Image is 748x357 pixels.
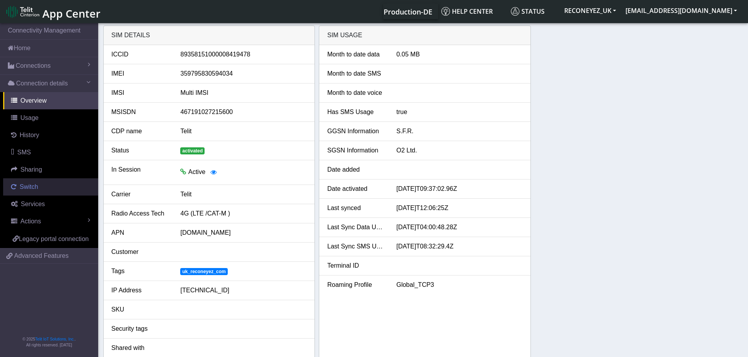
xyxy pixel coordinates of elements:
a: Overview [3,92,98,109]
span: Help center [441,7,493,16]
div: 359795830594034 [174,69,313,78]
div: Month to date voice [321,88,390,98]
div: 4G (LTE /CAT-M ) [174,209,313,218]
span: Actions [20,218,41,225]
a: History [3,127,98,144]
div: ICCID [106,50,175,59]
span: Production-DE [384,7,432,16]
div: Status [106,146,175,155]
span: Advanced Features [14,251,69,261]
div: APN [106,228,175,237]
div: Last Sync SMS Usage [321,242,390,251]
div: Multi IMSI [174,88,313,98]
a: Switch [3,178,98,196]
span: Connections [16,61,51,71]
div: Tags [106,266,175,276]
span: Active [188,169,205,175]
div: MSISDN [106,107,175,117]
div: Last synced [321,203,390,213]
a: Sharing [3,161,98,178]
div: Terminal ID [321,261,390,270]
img: logo-telit-cinterion-gw-new.png [6,5,39,18]
a: Your current platform instance [383,4,432,19]
div: Roaming Profile [321,280,390,290]
div: SIM details [104,26,315,45]
span: Legacy portal connection [19,236,89,242]
span: App Center [42,6,101,21]
div: SGSN Information [321,146,390,155]
div: Month to date SMS [321,69,390,78]
div: Telit [174,190,313,199]
span: Usage [20,114,38,121]
div: SIM Usage [319,26,530,45]
div: CDP name [106,127,175,136]
button: View session details [205,165,222,180]
span: activated [180,147,205,154]
span: SMS [17,149,31,156]
div: IMSI [106,88,175,98]
div: Date added [321,165,390,174]
button: RECONEYEZ_UK [560,4,621,18]
span: Connection details [16,79,68,88]
img: status.svg [511,7,519,16]
div: 89358151000008419478 [174,50,313,59]
a: Help center [438,4,508,19]
a: Telit IoT Solutions, Inc. [35,337,75,341]
span: uk_reconeyez_com [180,268,227,275]
div: In Session [106,165,175,180]
div: SKU [106,305,175,314]
div: 467191027215600 [174,107,313,117]
div: Global_TCP3 [390,280,529,290]
a: SMS [3,144,98,161]
div: Carrier [106,190,175,199]
span: Overview [20,97,47,104]
button: [EMAIL_ADDRESS][DOMAIN_NAME] [621,4,742,18]
div: Telit [174,127,313,136]
a: Usage [3,109,98,127]
div: Customer [106,247,175,257]
div: [DATE]T09:37:02.96Z [390,184,529,194]
a: Services [3,196,98,213]
div: Shared with [106,343,175,353]
div: GGSN Information [321,127,390,136]
div: [DATE]T12:06:25Z [390,203,529,213]
div: IP Address [106,286,175,295]
div: Month to date data [321,50,390,59]
div: Radio Access Tech [106,209,175,218]
div: [DOMAIN_NAME] [174,228,313,237]
img: knowledge.svg [441,7,450,16]
span: Status [511,7,545,16]
a: Actions [3,213,98,230]
div: [DATE]T08:32:29.4Z [390,242,529,251]
div: true [390,107,529,117]
div: [TECHNICAL_ID] [174,286,313,295]
div: [DATE]T04:00:48.28Z [390,223,529,232]
a: Status [508,4,560,19]
div: Has SMS Usage [321,107,390,117]
div: S.F.R. [390,127,529,136]
div: Last Sync Data Usage [321,223,390,232]
div: IMEI [106,69,175,78]
a: App Center [6,3,99,20]
span: Sharing [20,166,42,173]
span: History [20,132,39,138]
div: Date activated [321,184,390,194]
span: Switch [20,183,38,190]
div: 0.05 MB [390,50,529,59]
div: O2 Ltd. [390,146,529,155]
span: Services [21,201,45,207]
div: Security tags [106,324,175,333]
